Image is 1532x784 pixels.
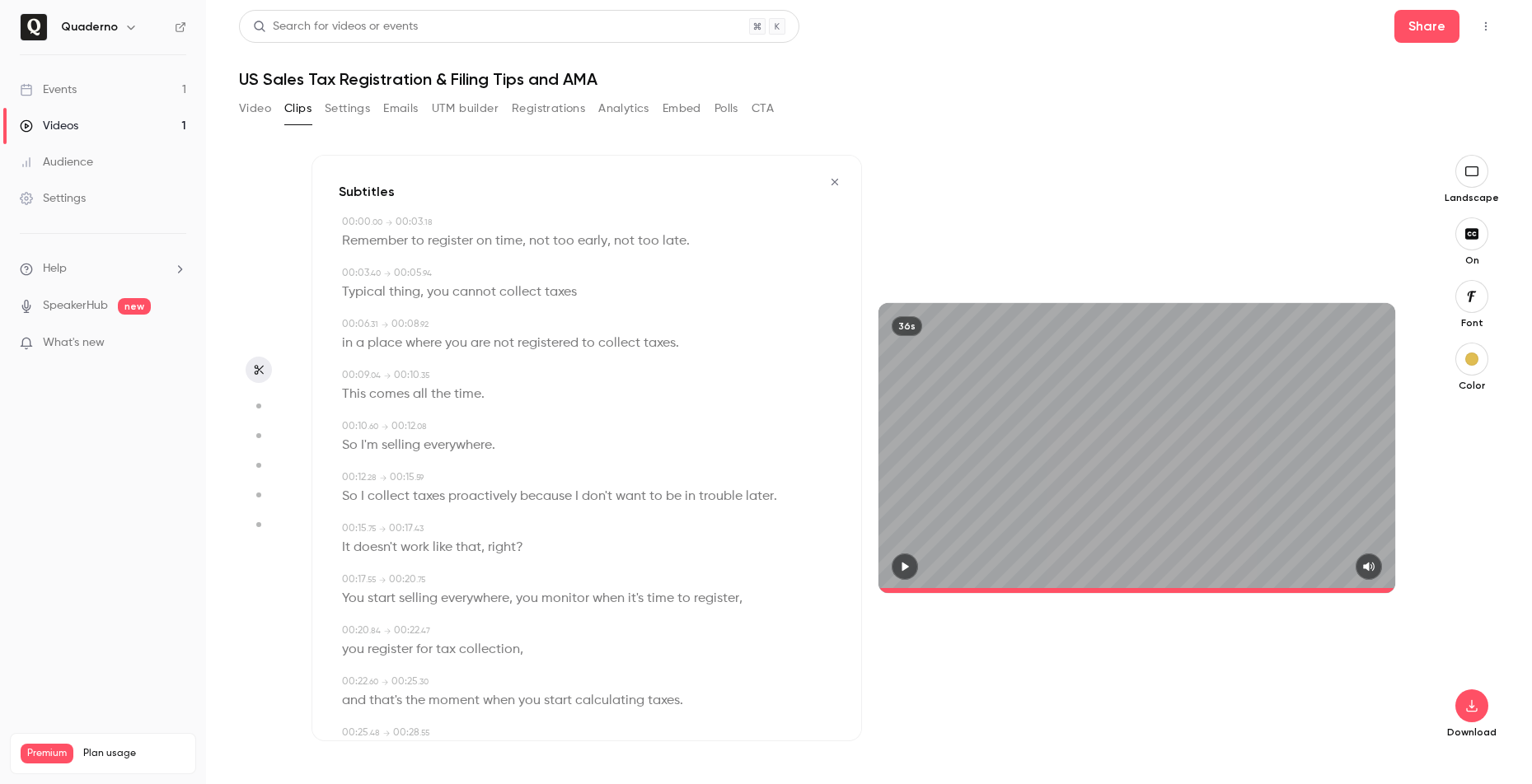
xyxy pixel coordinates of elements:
[422,269,432,278] span: . 94
[382,421,388,433] span: →
[386,217,392,229] span: →
[342,268,369,278] span: 00:03
[413,383,428,406] span: all
[405,689,425,712] span: the
[454,383,481,406] span: time
[361,434,378,457] span: I'm
[685,485,696,508] span: in
[384,268,391,280] span: →
[368,332,402,355] span: place
[481,536,485,559] span: ,
[339,182,395,202] h3: Subtitles
[342,677,368,687] span: 00:22
[676,332,679,355] span: .
[677,587,691,610] span: to
[391,422,415,432] span: 00:12
[239,69,1499,89] h1: US Sales Tax Registration & Filing Tips and AMA
[1445,316,1498,329] p: Font
[516,587,538,610] span: you
[342,473,366,483] span: 00:12
[616,485,646,508] span: want
[20,82,77,98] div: Events
[384,370,391,382] span: →
[522,230,526,253] span: ,
[644,332,676,355] span: taxes
[541,587,589,610] span: monitor
[401,536,429,559] span: work
[1445,379,1498,392] p: Color
[20,154,93,170] div: Audience
[666,485,682,508] span: be
[394,371,419,380] span: 00:10
[607,230,611,253] span: ,
[420,281,424,304] span: ,
[423,218,433,226] span: . 18
[361,485,364,508] span: I
[471,332,490,355] span: are
[43,334,105,352] span: What's new
[431,383,451,406] span: the
[638,230,659,253] span: too
[436,638,456,661] span: tax
[545,281,577,304] span: taxes
[118,298,151,315] span: new
[369,320,378,329] span: . 31
[342,320,369,329] span: 00:06
[647,587,674,610] span: time
[342,728,368,738] span: 00:25
[379,574,386,586] span: →
[342,587,364,610] span: You
[384,625,391,637] span: →
[342,626,369,636] span: 00:20
[494,332,514,355] span: not
[20,260,186,278] li: help-dropdown-opener
[428,230,473,253] span: register
[368,485,410,508] span: collect
[614,230,635,253] span: not
[483,689,515,712] span: when
[325,96,370,122] button: Settings
[391,320,419,329] span: 00:08
[578,230,607,253] span: early
[427,281,449,304] span: you
[416,576,425,584] span: . 75
[413,525,424,533] span: . 43
[553,230,574,253] span: too
[21,14,47,40] img: Quaderno
[342,575,366,585] span: 00:17
[752,96,774,122] button: CTA
[393,728,419,738] span: 00:28
[593,587,625,610] span: when
[342,422,368,432] span: 00:10
[379,523,386,535] span: →
[342,524,367,534] span: 00:15
[21,744,73,763] span: Premium
[419,320,429,329] span: . 92
[342,332,353,355] span: in
[448,485,517,508] span: proactively
[368,729,380,737] span: . 48
[416,638,433,661] span: for
[520,638,523,661] span: ,
[83,747,185,760] span: Plan usage
[649,485,663,508] span: to
[399,587,438,610] span: selling
[383,727,390,740] span: →
[367,525,376,533] span: . 75
[239,96,271,122] button: Video
[598,96,649,122] button: Analytics
[1473,13,1499,40] button: Top Bar Actions
[369,383,410,406] span: comes
[342,383,366,406] span: This
[628,587,644,610] span: it's
[575,485,579,508] span: I
[746,485,774,508] span: later
[382,319,388,331] span: →
[499,281,541,304] span: collect
[529,230,550,253] span: not
[411,230,424,253] span: to
[43,260,67,278] span: Help
[1394,10,1459,43] button: Share
[476,230,492,253] span: on
[369,371,381,380] span: . 04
